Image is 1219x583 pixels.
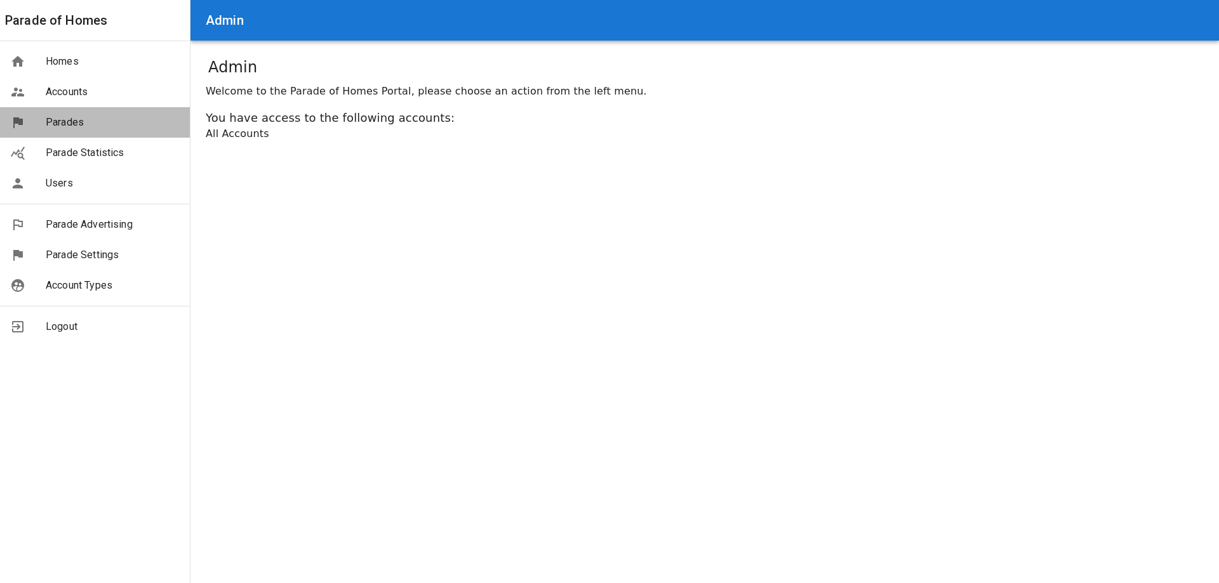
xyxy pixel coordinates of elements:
[46,145,180,160] span: Parade Statistics
[46,319,180,334] span: Logout
[208,56,257,79] h1: Admin
[46,217,180,232] span: Parade Advertising
[5,10,107,30] a: Parade of Homes
[206,109,1204,126] div: You have access to the following accounts:
[206,126,1204,141] div: All Accounts
[46,278,180,293] span: Account Types
[46,176,180,191] span: Users
[46,115,180,130] span: Parades
[46,247,180,263] span: Parade Settings
[206,10,244,30] h6: Admin
[46,84,180,100] span: Accounts
[46,54,180,69] span: Homes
